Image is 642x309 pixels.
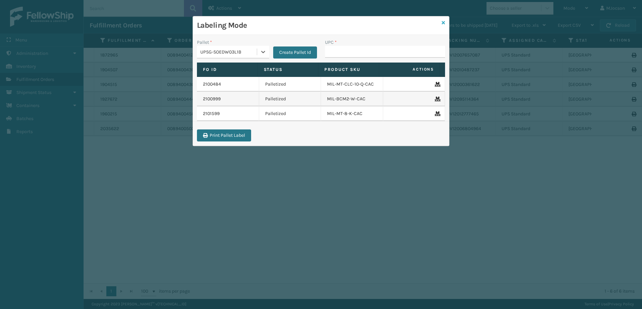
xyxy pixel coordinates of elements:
[203,81,221,88] a: 2100484
[259,92,321,106] td: Palletized
[203,110,220,117] a: 2101599
[203,67,251,73] label: Fo Id
[259,77,321,92] td: Palletized
[324,67,373,73] label: Product SKU
[435,82,439,87] i: Remove From Pallet
[435,111,439,116] i: Remove From Pallet
[264,67,312,73] label: Status
[321,77,383,92] td: MIL-MT-CLC-10-Q-CAC
[435,97,439,101] i: Remove From Pallet
[259,106,321,121] td: Palletized
[200,48,257,56] div: UPSG-SOEDW03L1B
[321,92,383,106] td: MIL-BCM2-W-CAC
[381,64,438,75] span: Actions
[273,46,317,59] button: Create Pallet Id
[321,106,383,121] td: MIL-MT-8-K-CAC
[197,39,212,46] label: Pallet
[197,20,439,30] h3: Labeling Mode
[325,39,337,46] label: UPC
[197,129,251,141] button: Print Pallet Label
[203,96,221,102] a: 2100999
